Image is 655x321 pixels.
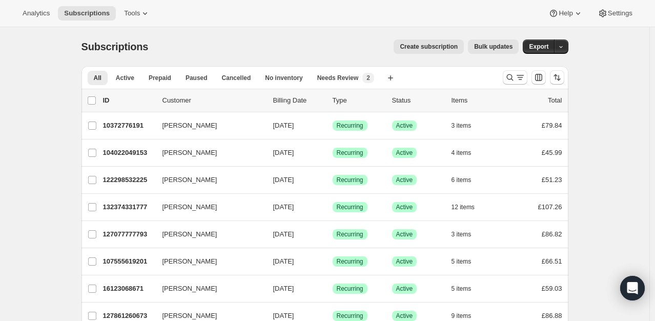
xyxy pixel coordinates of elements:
[474,43,513,51] span: Bulk updates
[156,145,259,161] button: [PERSON_NAME]
[162,284,217,294] span: [PERSON_NAME]
[452,285,472,293] span: 5 items
[396,285,413,293] span: Active
[103,229,154,239] p: 127077777793
[103,95,562,106] div: IDCustomerBilling DateTypeStatusItemsTotal
[156,117,259,134] button: [PERSON_NAME]
[337,257,363,266] span: Recurring
[400,43,458,51] span: Create subscription
[333,95,384,106] div: Type
[162,95,265,106] p: Customer
[162,311,217,321] span: [PERSON_NAME]
[396,257,413,266] span: Active
[273,203,294,211] span: [DATE]
[452,118,483,133] button: 3 items
[273,230,294,238] span: [DATE]
[273,122,294,129] span: [DATE]
[452,230,472,238] span: 3 items
[396,312,413,320] span: Active
[186,74,208,82] span: Paused
[337,149,363,157] span: Recurring
[273,285,294,292] span: [DATE]
[103,227,562,242] div: 127077777793[PERSON_NAME][DATE]SuccessRecurringSuccessActive3 items£86.82
[156,172,259,188] button: [PERSON_NAME]
[538,203,562,211] span: £107.26
[396,230,413,238] span: Active
[64,9,110,17] span: Subscriptions
[103,175,154,185] p: 122298532225
[608,9,632,17] span: Settings
[273,257,294,265] span: [DATE]
[149,74,171,82] span: Prepaid
[222,74,251,82] span: Cancelled
[452,254,483,269] button: 5 items
[162,229,217,239] span: [PERSON_NAME]
[103,148,154,158] p: 104022049153
[542,230,562,238] span: £86.82
[452,149,472,157] span: 4 items
[396,122,413,130] span: Active
[103,284,154,294] p: 16123068671
[265,74,302,82] span: No inventory
[103,173,562,187] div: 122298532225[PERSON_NAME][DATE]SuccessRecurringSuccessActive6 items£51.23
[337,122,363,130] span: Recurring
[162,121,217,131] span: [PERSON_NAME]
[273,312,294,319] span: [DATE]
[503,70,527,85] button: Search and filter results
[162,202,217,212] span: [PERSON_NAME]
[452,173,483,187] button: 6 items
[452,176,472,184] span: 6 items
[273,149,294,156] span: [DATE]
[396,203,413,211] span: Active
[529,43,548,51] span: Export
[337,203,363,211] span: Recurring
[452,203,475,211] span: 12 items
[337,285,363,293] span: Recurring
[542,149,562,156] span: £45.99
[366,74,370,82] span: 2
[394,39,464,54] button: Create subscription
[542,257,562,265] span: £66.51
[550,70,564,85] button: Sort the results
[162,175,217,185] span: [PERSON_NAME]
[103,254,562,269] div: 107555619201[PERSON_NAME][DATE]SuccessRecurringSuccessActive5 items£66.51
[273,176,294,184] span: [DATE]
[542,6,589,21] button: Help
[156,280,259,297] button: [PERSON_NAME]
[103,282,562,296] div: 16123068671[PERSON_NAME][DATE]SuccessRecurringSuccessActive5 items£59.03
[94,74,101,82] span: All
[118,6,156,21] button: Tools
[452,312,472,320] span: 9 items
[103,118,562,133] div: 10372776191[PERSON_NAME][DATE]SuccessRecurringSuccessActive3 items£79.84
[156,226,259,243] button: [PERSON_NAME]
[548,95,562,106] p: Total
[452,257,472,266] span: 5 items
[337,176,363,184] span: Recurring
[382,71,399,85] button: Create new view
[559,9,572,17] span: Help
[396,176,413,184] span: Active
[58,6,116,21] button: Subscriptions
[542,176,562,184] span: £51.23
[452,95,503,106] div: Items
[103,95,154,106] p: ID
[162,148,217,158] span: [PERSON_NAME]
[162,256,217,267] span: [PERSON_NAME]
[337,230,363,238] span: Recurring
[103,146,562,160] div: 104022049153[PERSON_NAME][DATE]SuccessRecurringSuccessActive4 items£45.99
[156,253,259,270] button: [PERSON_NAME]
[531,70,546,85] button: Customize table column order and visibility
[452,122,472,130] span: 3 items
[591,6,639,21] button: Settings
[392,95,443,106] p: Status
[396,149,413,157] span: Active
[156,199,259,215] button: [PERSON_NAME]
[23,9,50,17] span: Analytics
[124,9,140,17] span: Tools
[452,200,486,214] button: 12 items
[103,202,154,212] p: 132374331777
[103,121,154,131] p: 10372776191
[542,312,562,319] span: £86.88
[103,311,154,321] p: 127861260673
[523,39,555,54] button: Export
